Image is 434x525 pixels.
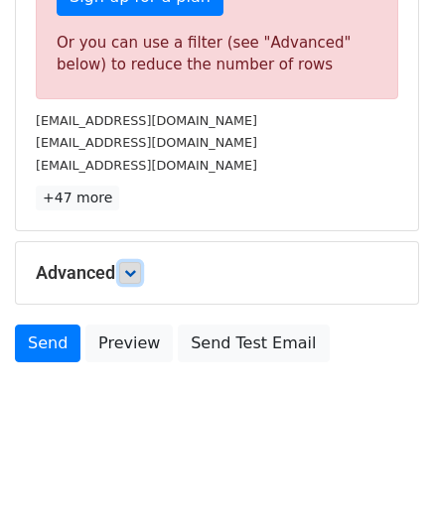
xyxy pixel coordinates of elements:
small: [EMAIL_ADDRESS][DOMAIN_NAME] [36,158,257,173]
a: Send Test Email [178,325,329,362]
a: +47 more [36,186,119,210]
div: Or you can use a filter (see "Advanced" below) to reduce the number of rows [57,32,377,76]
a: Send [15,325,80,362]
iframe: Chat Widget [335,430,434,525]
h5: Advanced [36,262,398,284]
a: Preview [85,325,173,362]
small: [EMAIL_ADDRESS][DOMAIN_NAME] [36,135,257,150]
small: [EMAIL_ADDRESS][DOMAIN_NAME] [36,113,257,128]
